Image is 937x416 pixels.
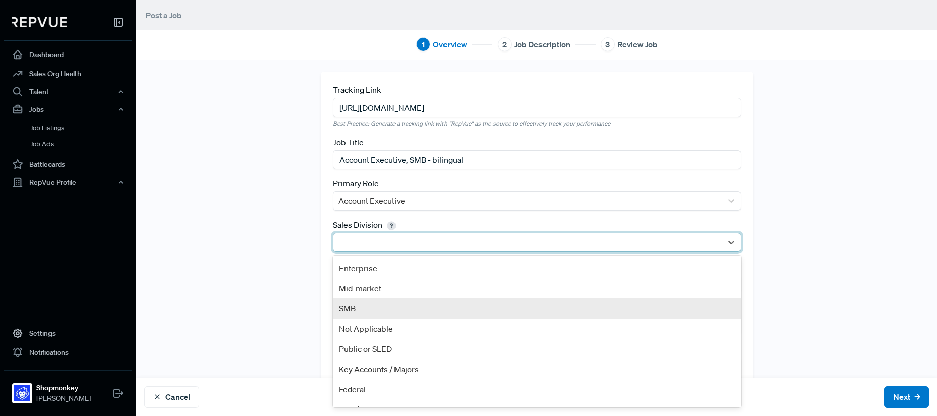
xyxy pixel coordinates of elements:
a: ShopmonkeyShopmonkey[PERSON_NAME] [4,370,132,408]
em: Best Practice: Generate a tracking link with "RepVue" as the source to effectively track your per... [333,119,741,128]
span: Job Description [514,38,570,50]
button: RepVue Profile [4,174,132,191]
span: [PERSON_NAME] [36,393,91,404]
button: Talent [4,83,132,100]
img: RepVue [12,17,67,27]
a: Battlecards [4,154,132,174]
label: Tracking Link [333,84,381,96]
div: Mid-market [333,278,741,298]
div: 2 [498,37,512,51]
div: Federal [333,379,741,399]
button: Jobs [4,100,132,118]
img: Shopmonkey [14,385,30,401]
a: Settings [4,324,132,343]
a: Notifications [4,343,132,362]
a: Sales Org Health [4,64,132,83]
div: 3 [601,37,615,51]
button: Cancel [144,386,199,408]
div: SMB [333,298,741,319]
a: Job Ads [18,136,146,152]
button: Next [884,386,929,408]
span: Overview [433,38,467,50]
strong: Shopmonkey [36,383,91,393]
span: Review Job [617,38,658,50]
div: Public or SLED [333,339,741,359]
div: Not Applicable [333,319,741,339]
label: Job Title [333,136,364,148]
span: Post a Job [145,10,182,20]
a: Job Listings [18,120,146,136]
label: Sales Division [333,219,399,231]
div: 1 [416,37,430,51]
input: https://www.yoursite.com [333,98,741,117]
a: Dashboard [4,45,132,64]
div: Enterprise [333,258,741,278]
label: Primary Role [333,177,379,189]
div: Key Accounts / Majors [333,359,741,379]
